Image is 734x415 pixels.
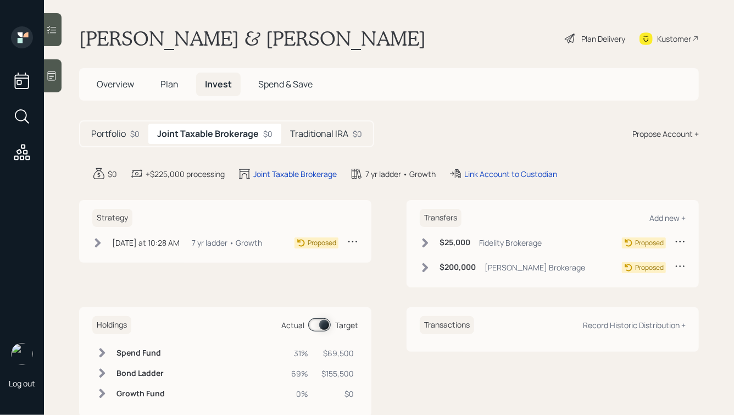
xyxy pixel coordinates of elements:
h5: Portfolio [91,129,126,139]
h6: Transfers [420,209,461,227]
h6: Spend Fund [116,348,165,358]
div: $69,500 [321,347,354,359]
h6: Transactions [420,316,474,334]
div: 0% [291,388,308,400]
div: 7 yr ladder • Growth [192,237,262,248]
div: Proposed [635,263,664,273]
h6: Holdings [92,316,131,334]
div: +$225,000 processing [146,168,225,180]
div: Proposed [635,238,664,248]
div: Log out [9,378,35,389]
div: $0 [130,128,140,140]
div: Plan Delivery [581,33,625,45]
div: Add new + [649,213,686,223]
h5: Joint Taxable Brokerage [157,129,259,139]
div: 31% [291,347,308,359]
span: Plan [160,78,179,90]
div: $155,500 [321,368,354,379]
h6: $200,000 [440,263,476,272]
div: [PERSON_NAME] Brokerage [485,262,585,273]
div: Proposed [308,238,336,248]
div: $0 [263,128,273,140]
div: 69% [291,368,308,379]
div: Joint Taxable Brokerage [253,168,337,180]
h1: [PERSON_NAME] & [PERSON_NAME] [79,26,426,51]
h5: Traditional IRA [290,129,348,139]
div: $0 [353,128,362,140]
h6: Bond Ladder [116,369,165,378]
h6: Growth Fund [116,389,165,399]
div: Kustomer [657,33,691,45]
img: hunter_neumayer.jpg [11,343,33,365]
div: [DATE] at 10:28 AM [112,237,180,248]
span: Spend & Save [258,78,313,90]
div: Propose Account + [632,128,699,140]
div: Target [335,319,358,331]
div: Fidelity Brokerage [479,237,542,248]
div: Link Account to Custodian [464,168,557,180]
div: 7 yr ladder • Growth [365,168,436,180]
div: Record Historic Distribution + [583,320,686,330]
span: Overview [97,78,134,90]
div: $0 [321,388,354,400]
span: Invest [205,78,232,90]
div: $0 [108,168,117,180]
h6: $25,000 [440,238,470,247]
h6: Strategy [92,209,132,227]
div: Actual [281,319,304,331]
